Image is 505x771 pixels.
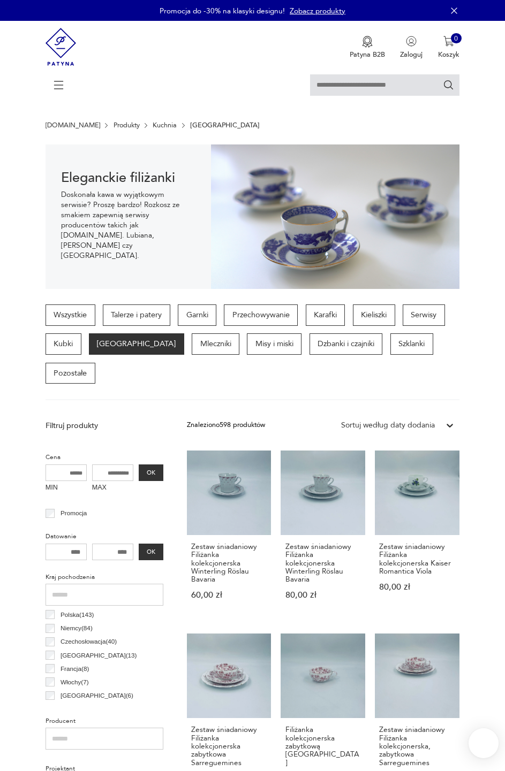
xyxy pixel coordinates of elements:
a: Zestaw śniadaniowy Filiżanka kolekcjonerska Winterling Röslau BavariaZestaw śniadaniowy Filiżanka... [187,451,272,619]
label: MIN [46,481,87,496]
a: Kuchnia [153,121,177,129]
a: Karafki [306,304,345,326]
h3: Zestaw śniadaniowy Filiżanka kolekcjonerska Winterling Röslau Bavaria [191,543,267,583]
a: Misy i miski [247,333,302,355]
p: Patyna B2B [350,50,385,59]
button: Szukaj [443,79,455,91]
img: Ikona koszyka [443,36,454,47]
p: [GEOGRAPHIC_DATA] [190,121,260,129]
div: Sortuj według daty dodania [341,420,435,431]
h3: Zestaw śniadaniowy Filiżanka kolekcjonerska Winterling Röslau Bavaria [285,543,361,583]
label: MAX [92,481,133,496]
button: OK [139,544,164,561]
p: Filtruj produkty [46,421,164,431]
iframe: Smartsupp widget button [469,728,499,758]
p: Koszyk [438,50,459,59]
a: Zestaw śniadaniowy Filiżanka kolekcjonerska Winterling Röslau BavariaZestaw śniadaniowy Filiżanka... [281,451,365,619]
div: Znaleziono 598 produktów [187,420,265,431]
a: Kieliszki [353,304,395,326]
a: Kubki [46,333,81,355]
p: Datowanie [46,531,164,542]
button: 0Koszyk [438,36,459,59]
a: Pozostałe [46,363,95,384]
a: [DOMAIN_NAME] [46,121,100,129]
a: Zestaw śniadaniowy Filiżanka kolekcjonerska Kaiser Romantica ViolaZestaw śniadaniowy Filiżanka ko... [375,451,459,619]
p: 80,00 zł [285,591,361,599]
a: Szklanki [390,333,433,355]
a: Talerze i patery [103,304,170,326]
img: Patyna - sklep z meblami i dekoracjami vintage [46,21,76,73]
a: Wszystkie [46,304,95,326]
button: OK [139,464,164,482]
button: Zaloguj [400,36,423,59]
p: Niemcy ( 84 ) [61,623,93,633]
p: [GEOGRAPHIC_DATA] ( 13 ) [61,650,137,661]
img: Ikonka użytkownika [406,36,417,47]
a: Zobacz produkty [290,6,345,16]
p: Kraj pochodzenia [46,572,164,583]
button: Patyna B2B [350,36,385,59]
p: [GEOGRAPHIC_DATA] ( 6 ) [61,690,133,701]
img: 1132479ba2f2d4faba0628093889a7ce.jpg [211,144,459,289]
div: 0 [451,33,462,44]
p: 60,00 zł [191,591,267,599]
h3: Zestaw śniadaniowy Filiżanka kolekcjonerska, zabytkowa Sarreguemines [379,726,455,766]
p: Francja ( 8 ) [61,663,89,674]
h1: Eleganckie filiżanki [61,173,196,182]
p: 80,00 zł [379,583,455,591]
img: Ikona medalu [362,36,373,48]
p: Zaloguj [400,50,423,59]
a: Mleczniki [192,333,239,355]
h3: Zestaw śniadaniowy Filiżanka kolekcjonerska zabytkowa Sarreguemines [191,726,267,766]
p: Producent [46,716,164,727]
a: Serwisy [403,304,445,326]
p: [GEOGRAPHIC_DATA] ( 5 ) [61,704,133,714]
a: Ikona medaluPatyna B2B [350,36,385,59]
h3: Filiżanka kolekcjonerska zabytkową [GEOGRAPHIC_DATA] [285,726,361,766]
a: Przechowywanie [224,304,298,326]
p: Włochy ( 7 ) [61,677,89,688]
p: Polska ( 143 ) [61,609,94,620]
p: Cena [46,452,164,463]
a: [GEOGRAPHIC_DATA] [89,333,184,355]
p: Czechosłowacja ( 40 ) [61,636,117,647]
p: Doskonała kawa w wyjątkowym serwisie? Proszę bardzo! Rozkosz ze smakiem zapewnią serwisy producen... [61,190,196,261]
a: Dzbanki i czajniki [310,333,383,355]
p: Promocja do -30% na klasyki designu! [160,6,285,16]
a: Produkty [114,121,140,129]
h3: Zestaw śniadaniowy Filiżanka kolekcjonerska Kaiser Romantica Viola [379,543,455,575]
p: Promocja [61,508,87,518]
a: Garnki [178,304,216,326]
